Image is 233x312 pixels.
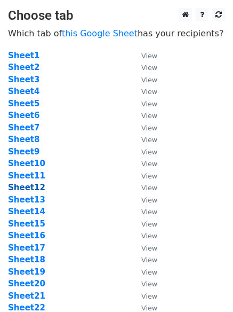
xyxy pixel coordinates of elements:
a: Sheet19 [8,267,45,277]
p: Which tab of has your recipients? [8,28,225,39]
a: Sheet7 [8,123,39,132]
a: View [131,159,157,168]
small: View [141,136,157,144]
a: View [131,147,157,157]
small: View [141,76,157,84]
a: View [131,207,157,216]
a: Sheet11 [8,171,45,181]
a: Sheet17 [8,243,45,253]
a: Sheet4 [8,87,39,96]
a: View [131,111,157,120]
a: View [131,279,157,288]
a: Sheet14 [8,207,45,216]
small: View [141,100,157,108]
a: Sheet1 [8,51,39,60]
a: View [131,99,157,108]
a: Sheet12 [8,183,45,192]
a: View [131,171,157,181]
a: View [131,219,157,229]
h3: Choose tab [8,8,225,24]
a: Sheet3 [8,75,39,84]
a: Sheet2 [8,63,39,72]
small: View [141,148,157,156]
small: View [141,208,157,216]
small: View [141,196,157,204]
a: Sheet8 [8,135,39,144]
a: Sheet6 [8,111,39,120]
a: Sheet9 [8,147,39,157]
small: View [141,184,157,192]
a: Sheet15 [8,219,45,229]
a: View [131,87,157,96]
a: View [131,231,157,240]
small: View [141,112,157,120]
a: View [131,243,157,253]
a: Sheet16 [8,231,45,240]
a: View [131,183,157,192]
small: View [141,292,157,300]
small: View [141,244,157,252]
small: View [141,172,157,180]
iframe: Chat Widget [180,261,233,312]
a: Sheet10 [8,159,45,168]
small: View [141,124,157,132]
a: Sheet21 [8,291,45,301]
small: View [141,220,157,228]
a: this Google Sheet [62,28,138,38]
a: View [131,75,157,84]
small: View [141,64,157,72]
small: View [141,256,157,264]
a: View [131,267,157,277]
small: View [141,268,157,276]
small: View [141,280,157,288]
small: View [141,88,157,96]
small: View [141,304,157,312]
small: View [141,52,157,60]
a: View [131,63,157,72]
small: View [141,160,157,168]
a: View [131,255,157,264]
a: Sheet13 [8,195,45,205]
a: View [131,291,157,301]
a: View [131,195,157,205]
a: Sheet18 [8,255,45,264]
a: View [131,123,157,132]
small: View [141,232,157,240]
a: Sheet20 [8,279,45,288]
a: Sheet5 [8,99,39,108]
a: View [131,51,157,60]
a: View [131,135,157,144]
